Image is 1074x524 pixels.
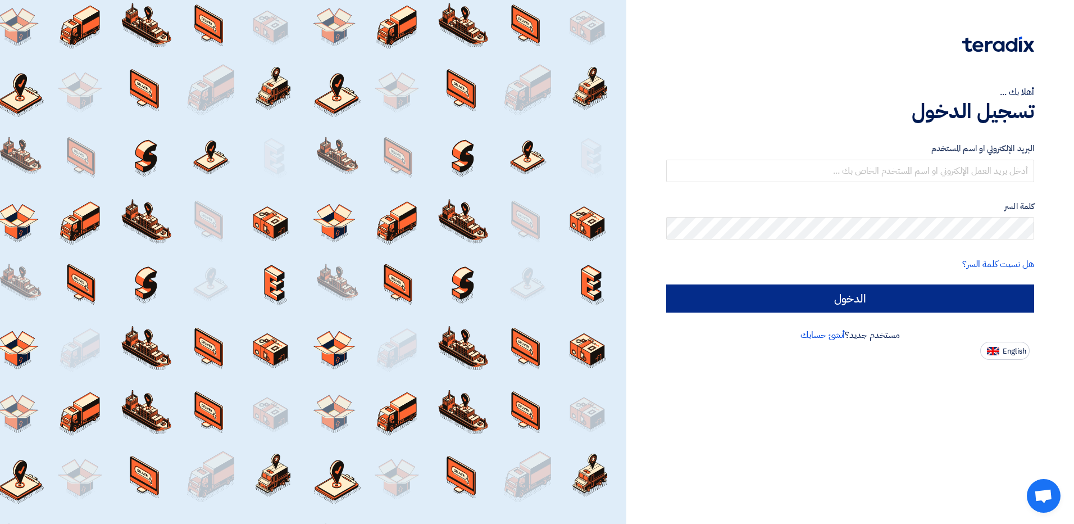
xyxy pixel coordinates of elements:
[1003,347,1026,355] span: English
[666,85,1034,99] div: أهلا بك ...
[980,342,1030,360] button: English
[666,328,1034,342] div: مستخدم جديد؟
[962,37,1034,52] img: Teradix logo
[666,200,1034,213] label: كلمة السر
[666,142,1034,155] label: البريد الإلكتروني او اسم المستخدم
[1027,479,1061,513] a: Open chat
[800,328,845,342] a: أنشئ حسابك
[666,284,1034,313] input: الدخول
[666,99,1034,124] h1: تسجيل الدخول
[666,160,1034,182] input: أدخل بريد العمل الإلكتروني او اسم المستخدم الخاص بك ...
[962,258,1034,271] a: هل نسيت كلمة السر؟
[987,347,999,355] img: en-US.png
